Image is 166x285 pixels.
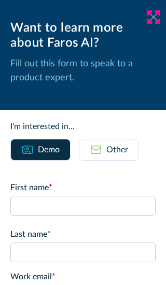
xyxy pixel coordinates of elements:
label: Last name [10,228,156,240]
p: Fill out this form to speak to a product expert. [10,57,156,85]
div: I'm interested in... [10,120,156,133]
div: Other [106,144,128,156]
div: Want to learn more about Faros AI? [10,21,156,51]
div: Demo [38,144,60,156]
label: First name [10,181,156,194]
label: Work email [10,270,156,283]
